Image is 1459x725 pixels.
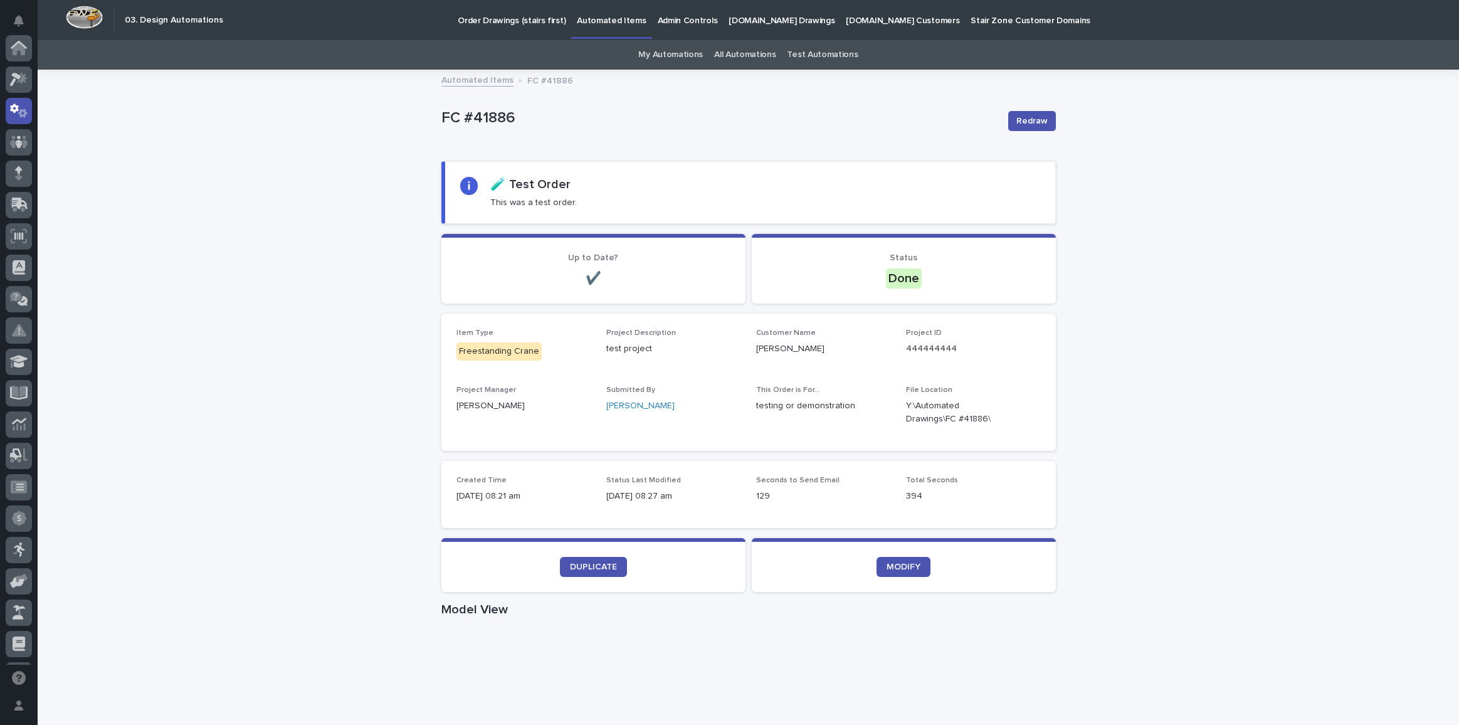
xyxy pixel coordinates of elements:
[568,253,618,262] span: Up to Date?
[606,329,676,337] span: Project Description
[456,477,507,484] span: Created Time
[456,400,591,413] p: [PERSON_NAME]
[441,109,998,127] p: FC #41886
[1008,111,1056,131] button: Redraw
[756,329,816,337] span: Customer Name
[606,477,681,484] span: Status Last Modified
[456,386,516,394] span: Project Manager
[441,72,514,87] a: Automated Items
[570,563,617,571] span: DUPLICATE
[906,400,1011,426] : Y:\Automated Drawings\FC #41886\
[1016,115,1048,127] span: Redraw
[756,342,891,356] p: [PERSON_NAME]
[456,271,730,286] p: ✔️
[906,329,942,337] span: Project ID
[638,40,703,70] a: My Automations
[456,342,542,361] div: Freestanding Crane
[560,557,627,577] a: DUPLICATE
[606,342,741,356] p: test project
[16,15,32,35] div: Notifications
[906,490,1041,503] p: 394
[490,177,571,192] h2: 🧪 Test Order
[756,386,820,394] span: This Order is For...
[877,557,930,577] a: MODIFY
[125,15,223,26] h2: 03. Design Automations
[606,386,655,394] span: Submitted By
[456,490,591,503] p: [DATE] 08:21 am
[456,329,493,337] span: Item Type
[756,400,891,413] p: testing or demonstration
[886,268,922,288] div: Done
[906,477,958,484] span: Total Seconds
[606,400,675,413] a: [PERSON_NAME]
[441,602,1056,617] h1: Model View
[6,8,32,34] button: Notifications
[756,490,891,503] p: 129
[527,73,573,87] p: FC #41886
[887,563,920,571] span: MODIFY
[890,253,917,262] span: Status
[714,40,776,70] a: All Automations
[66,6,103,29] img: Workspace Logo
[756,477,840,484] span: Seconds to Send Email
[606,490,741,503] p: [DATE] 08:27 am
[6,665,32,691] button: Open support chat
[490,197,577,208] p: This was a test order.
[906,342,1041,356] p: 444444444
[906,386,952,394] span: File Location
[787,40,858,70] a: Test Automations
